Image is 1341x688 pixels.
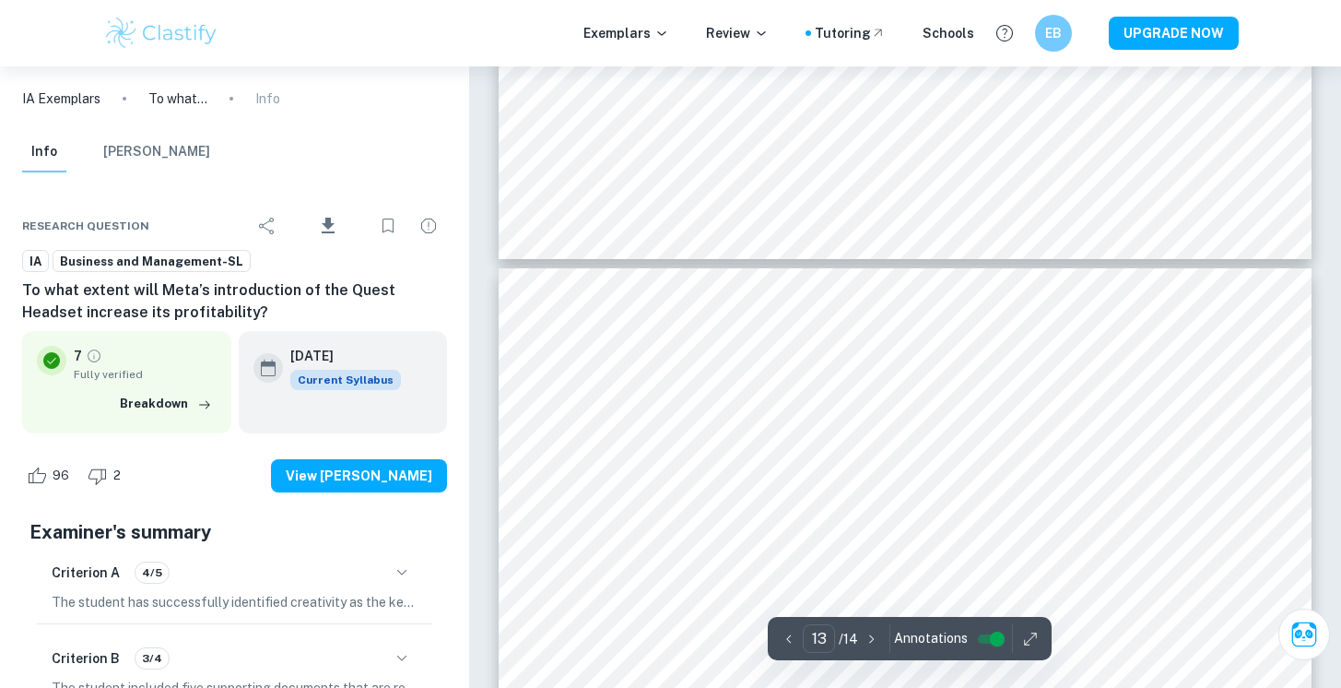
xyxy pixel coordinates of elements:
button: [PERSON_NAME] [103,132,210,172]
p: / 14 [839,629,858,649]
h5: Examiner's summary [29,518,440,546]
a: Schools [923,23,974,43]
a: Grade fully verified [86,348,102,364]
a: Business and Management-SL [53,250,251,273]
h6: EB [1042,23,1064,43]
p: To what extent will Meta’s introduction of the Quest Headset increase its profitability? [148,89,207,109]
img: Clastify logo [103,15,220,52]
div: This exemplar is based on the current syllabus. Feel free to refer to it for inspiration/ideas wh... [290,370,401,390]
span: Current Syllabus [290,370,401,390]
div: Share [249,208,286,244]
button: Help and Feedback [989,18,1020,49]
span: Research question [22,218,149,234]
span: Business and Management-SL [53,253,250,271]
span: Fully verified [74,366,217,383]
button: View [PERSON_NAME] [271,459,447,492]
span: 3/4 [135,650,169,667]
button: UPGRADE NOW [1109,17,1239,50]
p: Info [255,89,280,109]
p: 7 [74,346,82,366]
button: EB [1035,15,1072,52]
h6: Criterion A [52,563,120,583]
span: 2 [103,467,131,485]
a: IA Exemplars [22,89,100,109]
div: Report issue [410,208,447,244]
h6: Criterion B [52,648,120,669]
button: Info [22,132,66,172]
div: Bookmark [370,208,406,244]
button: Breakdown [115,390,217,418]
div: Dislike [83,461,131,491]
span: IA [23,253,48,271]
button: Ask Clai [1278,609,1330,660]
a: IA [22,250,49,273]
span: 4/5 [135,564,169,581]
div: Download [289,202,366,250]
h6: To what extent will Meta’s introduction of the Quest Headset increase its profitability? [22,279,447,324]
p: The student has successfully identified creativity as the key concept for the Internal Assessment... [52,592,418,612]
h6: [DATE] [290,346,386,366]
a: Tutoring [815,23,886,43]
p: Exemplars [583,23,669,43]
div: Like [22,461,79,491]
span: 96 [42,467,79,485]
span: Annotations [894,629,968,648]
p: Review [706,23,769,43]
